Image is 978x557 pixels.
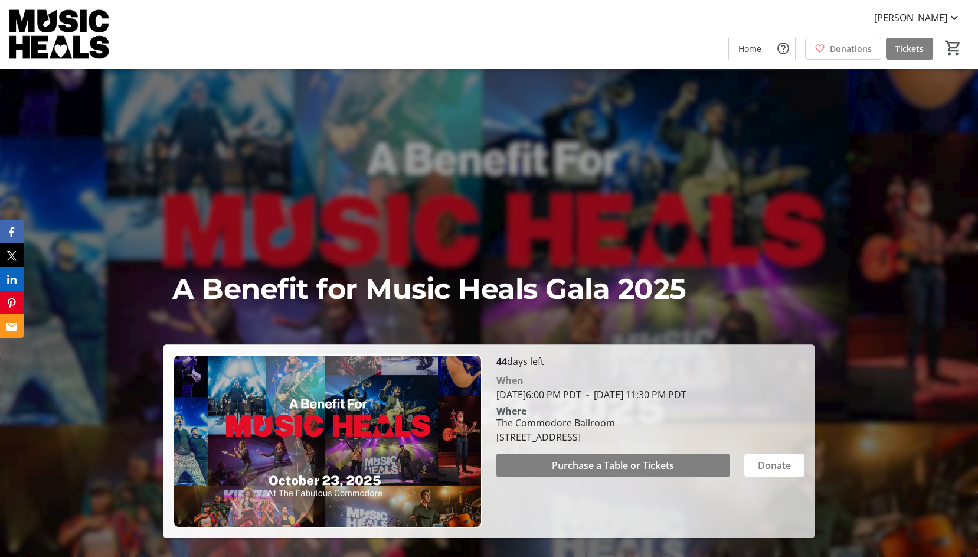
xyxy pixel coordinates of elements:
div: Where [496,406,526,416]
p: days left [496,354,805,369]
a: Tickets [886,38,933,60]
span: Donations [830,43,872,55]
span: [DATE] 11:30 PM PDT [581,388,686,401]
span: Home [738,43,761,55]
div: The Commodore Ballroom [496,416,615,430]
span: [DATE] 6:00 PM PDT [496,388,581,401]
span: Purchase a Table or Tickets [552,458,674,473]
img: Campaign CTA Media Photo [173,354,482,528]
button: [PERSON_NAME] [865,8,971,27]
div: [STREET_ADDRESS] [496,430,615,444]
div: When [496,373,524,387]
button: Donate [744,454,805,477]
img: Music Heals Charitable Foundation's Logo [7,5,112,64]
span: Donate [758,458,791,473]
span: [PERSON_NAME] [874,11,947,25]
span: Tickets [895,43,924,55]
button: Purchase a Table or Tickets [496,454,730,477]
span: - [581,388,594,401]
button: Help [771,37,795,60]
a: Donations [805,38,881,60]
a: Home [729,38,771,60]
span: 44 [496,355,507,368]
button: Cart [943,37,964,58]
span: A Benefit for Music Heals Gala 2025 [172,272,686,306]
